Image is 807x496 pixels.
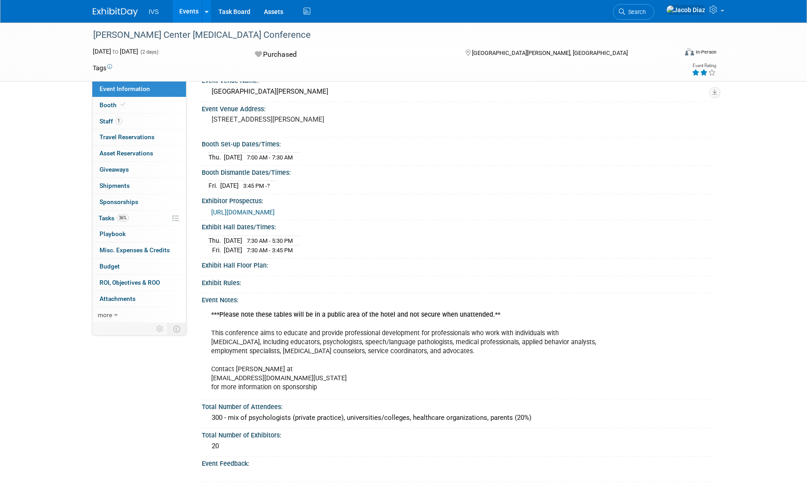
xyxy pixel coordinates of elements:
[121,102,125,107] i: Booth reservation complete
[100,101,127,109] span: Booth
[202,194,714,205] div: Exhibitor Prospectus:
[92,242,186,258] a: Misc. Expenses & Credits
[93,8,138,17] img: ExhibitDay
[211,209,275,216] a: [URL][DOMAIN_NAME]
[92,129,186,145] a: Travel Reservations
[111,48,120,55] span: to
[202,276,714,287] div: Exhibit Rules:
[202,166,714,177] div: Booth Dismantle Dates/Times:
[98,311,112,319] span: more
[212,115,405,123] pre: [STREET_ADDRESS][PERSON_NAME]
[252,47,451,63] div: Purchased
[99,214,129,222] span: Tasks
[625,9,646,15] span: Search
[247,247,293,254] span: 7:30 AM - 3:45 PM
[92,275,186,291] a: ROI, Objectives & ROO
[209,153,224,162] td: Thu.
[100,150,153,157] span: Asset Reservations
[140,49,159,55] span: (2 days)
[205,306,614,396] div: This conference aims to educate and provide professional development for professionals who work w...
[209,85,707,99] div: [GEOGRAPHIC_DATA][PERSON_NAME]
[247,154,293,161] span: 7:00 AM - 7:30 AM
[100,263,120,270] span: Budget
[202,102,714,114] div: Event Venue Address:
[202,137,714,149] div: Booth Set-up Dates/Times:
[100,295,136,302] span: Attachments
[92,307,186,323] a: more
[695,49,716,55] div: In-Person
[100,85,150,92] span: Event Information
[209,246,224,255] td: Fri.
[267,182,270,189] span: ?
[92,114,186,129] a: Staff1
[224,153,242,162] td: [DATE]
[100,198,138,205] span: Sponsorships
[224,246,242,255] td: [DATE]
[243,182,270,189] span: 3:45 PM -
[92,291,186,307] a: Attachments
[100,166,129,173] span: Giveaways
[202,457,714,468] div: Event Feedback:
[92,97,186,113] a: Booth
[117,214,129,221] span: 36%
[202,220,714,232] div: Exhibit Hall Dates/Times:
[92,226,186,242] a: Playbook
[149,8,159,15] span: IVS
[92,194,186,210] a: Sponsorships
[100,279,160,286] span: ROI, Objectives & ROO
[666,5,706,15] img: Jacob Diaz
[624,47,716,60] div: Event Format
[692,64,716,68] div: Event Rating
[209,411,707,425] div: 300 - mix of psychologists (private practice), universities/colleges, healthcare organizations, p...
[202,428,714,440] div: Total Number of Exhibitors:
[247,237,293,244] span: 7:30 AM - 5:30 PM
[100,246,170,254] span: Misc. Expenses & Credits
[92,178,186,194] a: Shipments
[472,50,628,56] span: [GEOGRAPHIC_DATA][PERSON_NAME], [GEOGRAPHIC_DATA]
[92,162,186,177] a: Giveaways
[152,323,168,335] td: Personalize Event Tab Strip
[100,182,130,189] span: Shipments
[202,400,714,411] div: Total Number of Attendees:
[93,48,138,55] span: [DATE] [DATE]
[613,4,654,20] a: Search
[92,146,186,161] a: Asset Reservations
[115,118,122,124] span: 1
[90,27,663,43] div: [PERSON_NAME] Center [MEDICAL_DATA] Conference
[100,133,154,141] span: Travel Reservations
[168,323,186,335] td: Toggle Event Tabs
[224,236,242,246] td: [DATE]
[202,259,714,270] div: Exhibit Hall Floor Plan:
[211,311,500,319] b: ***Please note these tables will be in a public area of the hotel and not secure when unattended.**
[100,118,122,125] span: Staff
[220,181,239,191] td: [DATE]
[202,293,714,305] div: Event Notes:
[92,259,186,274] a: Budget
[209,181,220,191] td: Fri.
[209,439,707,453] div: 20
[100,230,126,237] span: Playbook
[209,236,224,246] td: Thu.
[93,64,112,73] td: Tags
[92,210,186,226] a: Tasks36%
[92,81,186,97] a: Event Information
[685,48,694,55] img: Format-Inperson.png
